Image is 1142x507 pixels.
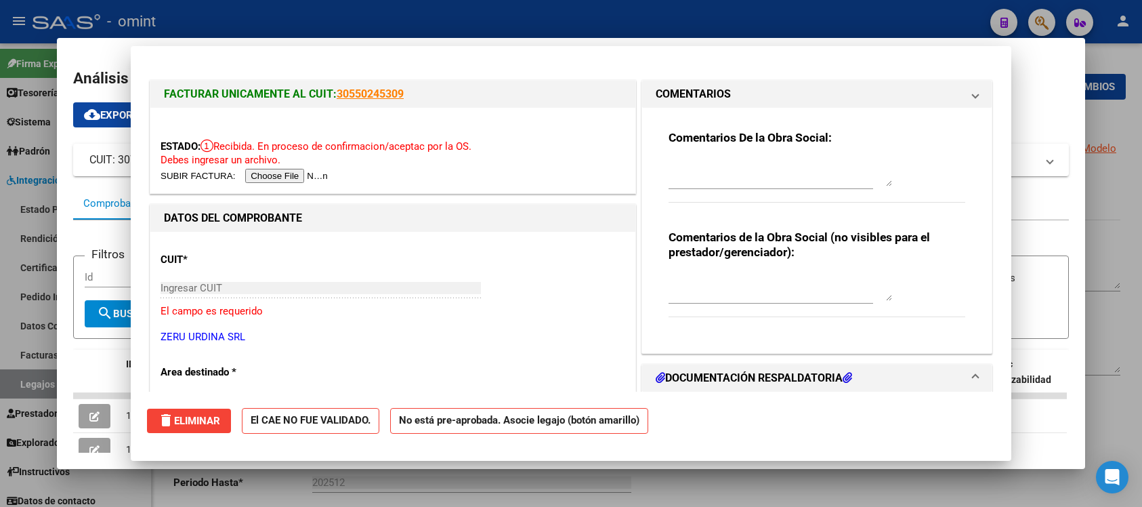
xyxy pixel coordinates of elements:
p: El campo es requerido [161,304,625,319]
div: Open Intercom Messenger [1096,461,1128,493]
mat-icon: cloud_download [84,106,100,123]
datatable-header-cell: ID [121,350,188,409]
button: Buscar Registros [85,300,221,327]
div: Comprobantes Recibidos [83,196,198,211]
button: Exportar CSV [73,102,185,127]
h3: Filtros [85,245,131,263]
mat-icon: delete [158,412,174,428]
strong: DATOS DEL COMPROBANTE [164,211,302,224]
h2: Análisis Prestador - CUIT: [73,67,1068,90]
datatable-header-cell: Doc Trazabilidad [991,350,1072,409]
p: ZERU URDINA SRL [161,329,625,345]
strong: No está pre-aprobada. Asocie legajo (botón amarillo) [390,408,648,434]
a: 30550245309 [337,87,404,100]
span: ESTADO: [161,140,200,153]
mat-expansion-panel-header: CUIT: 30713603909 - [PERSON_NAME] SRL [73,144,1068,176]
mat-expansion-panel-header: COMENTARIOS [642,81,992,108]
strong: El CAE NO FUE VALIDADO. [242,408,379,434]
span: 17114 [126,410,153,421]
span: 17112 [126,444,153,455]
span: FACTURAR UNICAMENTE AL CUIT: [164,87,337,100]
span: Exportar CSV [84,109,174,121]
span: Doc Trazabilidad [996,359,1051,385]
button: Eliminar [147,409,231,433]
p: CUIT [161,252,300,268]
mat-icon: search [97,305,113,321]
span: ID [126,359,135,369]
p: Area destinado * [161,365,300,380]
strong: Comentarios de la Obra Social (no visibles para el prestador/gerenciador): [669,230,930,259]
span: Eliminar [158,415,220,427]
h1: DOCUMENTACIÓN RESPALDATORIA [656,370,852,386]
span: Buscar Registros [97,308,209,320]
h1: COMENTARIOS [656,86,731,102]
span: Recibida. En proceso de confirmacion/aceptac por la OS. [200,140,471,153]
mat-panel-title: CUIT: 30713603909 - [PERSON_NAME] SRL [89,152,1036,168]
div: COMENTARIOS [642,108,992,353]
p: Debes ingresar un archivo. [161,153,625,168]
strong: Comentarios De la Obra Social: [669,131,832,144]
mat-expansion-panel-header: DOCUMENTACIÓN RESPALDATORIA [642,365,992,392]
